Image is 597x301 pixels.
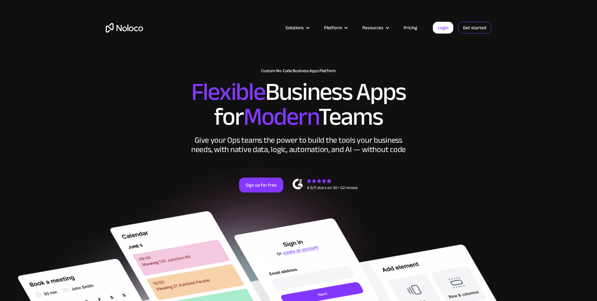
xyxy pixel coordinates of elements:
[106,80,491,129] h2: Business Apps for Teams
[191,69,265,115] span: Flexible
[278,24,316,32] div: Solutions
[243,94,318,140] span: Modern
[354,24,396,32] div: Resources
[396,24,425,32] a: Pricing
[433,22,453,34] a: Login
[458,22,491,34] a: Get started
[316,24,354,32] div: Platform
[106,23,143,33] a: home
[190,136,407,154] div: Give your Ops teams the power to build the tools your business needs, with native data, logic, au...
[324,24,342,32] div: Platform
[239,178,283,192] a: Sign up for free
[106,68,491,73] h1: Custom No-Code Business Apps Platform
[285,24,304,32] div: Solutions
[362,24,383,32] div: Resources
